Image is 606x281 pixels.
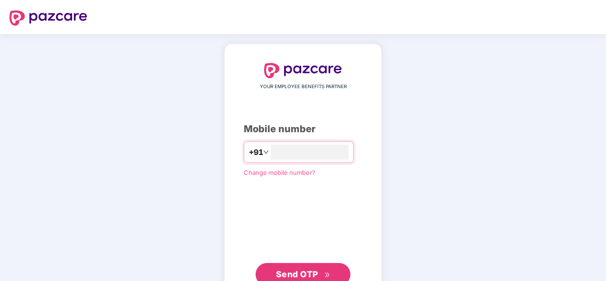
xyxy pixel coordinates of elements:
span: down [263,149,269,155]
div: Mobile number [244,122,362,136]
span: +91 [249,146,263,158]
a: Change mobile number? [244,169,315,176]
span: Send OTP [276,269,318,279]
img: logo [9,10,87,26]
span: YOUR EMPLOYEE BENEFITS PARTNER [260,83,347,91]
span: double-right [324,272,331,278]
img: logo [264,63,342,78]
